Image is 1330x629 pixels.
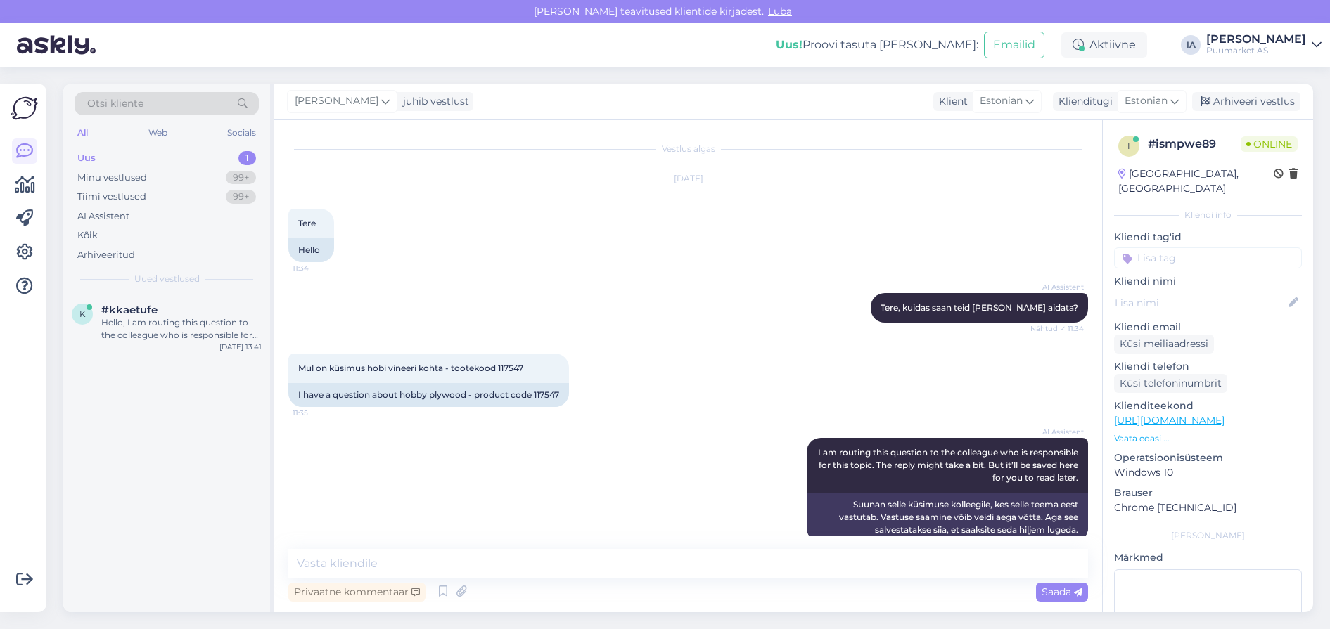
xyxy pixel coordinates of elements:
p: Kliendi email [1114,320,1302,335]
div: AI Assistent [77,209,129,223]
p: Kliendi nimi [1114,274,1302,289]
div: Hello, I am routing this question to the colleague who is responsible for this topic. The reply m... [101,316,262,342]
div: Puumarket AS [1206,45,1306,56]
input: Lisa nimi [1115,295,1286,311]
p: Klienditeekond [1114,398,1302,413]
span: Nähtud ✓ 11:34 [1030,323,1084,334]
div: Vestlus algas [288,143,1088,155]
span: i [1127,141,1130,151]
div: Uus [77,151,96,165]
span: Otsi kliente [87,96,143,111]
div: [DATE] 13:41 [219,342,262,352]
div: Hello [288,238,334,262]
div: [DATE] [288,172,1088,185]
div: [PERSON_NAME] [1206,34,1306,45]
div: Küsi meiliaadressi [1114,335,1214,354]
div: All [75,124,91,142]
div: Minu vestlused [77,171,147,185]
input: Lisa tag [1114,247,1302,268]
p: Kliendi tag'id [1114,230,1302,245]
span: 11:34 [293,263,345,273]
span: #kkaetufe [101,304,158,316]
div: # ismpwe89 [1148,136,1241,153]
p: Chrome [TECHNICAL_ID] [1114,500,1302,515]
div: IA [1181,35,1201,55]
p: Operatsioonisüsteem [1114,450,1302,465]
div: Küsi telefoninumbrit [1114,374,1227,393]
span: Tere, kuidas saan teid [PERSON_NAME] aidata? [881,302,1078,313]
span: I am routing this question to the colleague who is responsible for this topic. The reply might ta... [818,447,1080,483]
div: Suunan selle küsimuse kolleegile, kes selle teema eest vastutab. Vastuse saamine võib veidi aega ... [807,493,1088,542]
button: Emailid [984,32,1044,58]
p: Kliendi telefon [1114,359,1302,374]
span: Online [1241,136,1298,152]
img: Askly Logo [11,95,38,122]
span: AI Assistent [1031,282,1084,292]
div: 99+ [226,190,256,204]
span: [PERSON_NAME] [295,93,378,109]
div: Arhiveeri vestlus [1192,92,1300,111]
div: Klienditugi [1053,94,1113,109]
div: 99+ [226,171,256,185]
span: k [79,309,86,319]
div: Aktiivne [1061,32,1147,58]
div: Proovi tasuta [PERSON_NAME]: [776,37,978,53]
a: [URL][DOMAIN_NAME] [1114,414,1225,427]
a: [PERSON_NAME]Puumarket AS [1206,34,1322,56]
div: 1 [238,151,256,165]
span: Uued vestlused [134,273,200,285]
p: Vaata edasi ... [1114,432,1302,445]
span: Estonian [1125,93,1168,109]
div: Web [146,124,170,142]
div: Tiimi vestlused [77,190,146,204]
span: Saada [1042,585,1082,598]
div: juhib vestlust [397,94,469,109]
div: I have a question about hobby plywood - product code 117547 [288,383,569,407]
div: Arhiveeritud [77,248,135,262]
div: [PERSON_NAME] [1114,529,1302,542]
span: 11:35 [293,408,345,418]
div: Kliendi info [1114,209,1302,221]
span: Mul on küsimus hobi vineeri kohta - tootekood 117547 [298,363,523,373]
p: Windows 10 [1114,465,1302,480]
div: Klient [933,94,968,109]
span: Luba [764,5,796,18]
span: AI Assistent [1031,427,1084,437]
p: Brauser [1114,486,1302,500]
b: Uus! [776,38,803,51]
p: Märkmed [1114,550,1302,565]
div: Kõik [77,228,98,242]
div: Socials [224,124,259,142]
div: Privaatne kommentaar [288,583,426,602]
span: Estonian [980,93,1023,109]
div: [GEOGRAPHIC_DATA], [GEOGRAPHIC_DATA] [1118,167,1274,196]
span: Tere [298,218,316,228]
